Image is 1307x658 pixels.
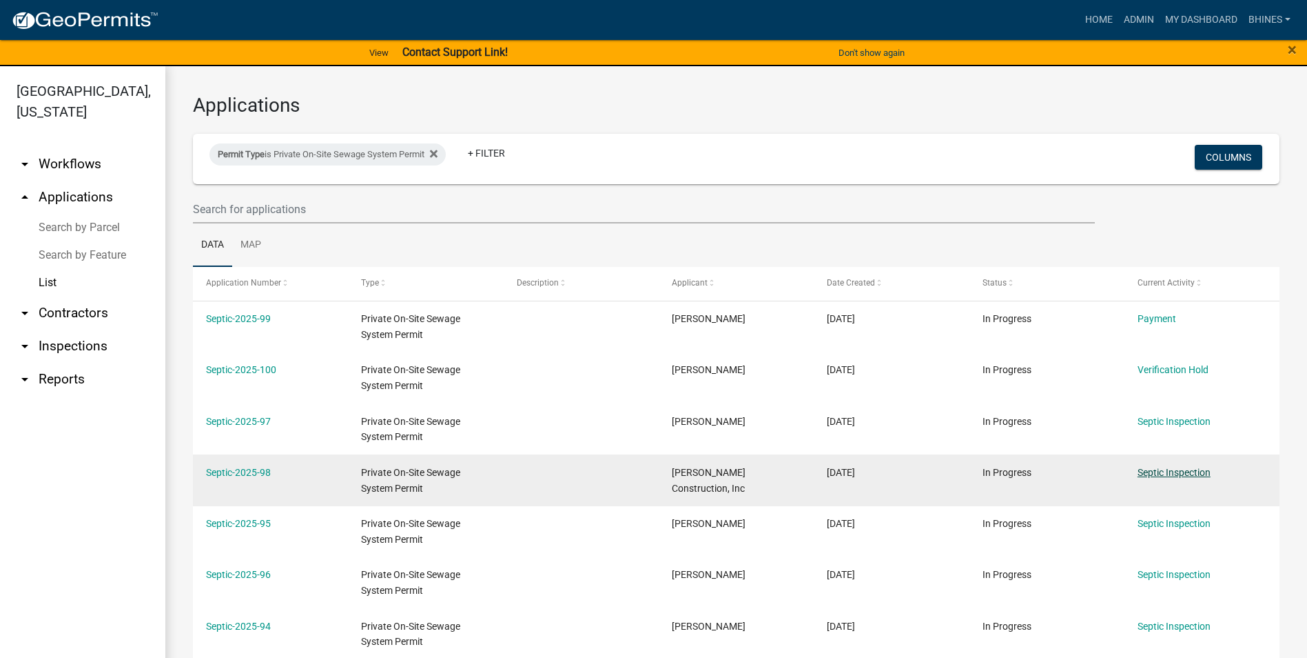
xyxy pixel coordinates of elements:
[206,313,271,324] a: Septic-2025-99
[17,338,33,355] i: arrow_drop_down
[827,569,855,580] span: 09/05/2025
[827,313,855,324] span: 09/16/2025
[361,313,460,340] span: Private On-Site Sewage System Permit
[814,267,969,300] datatable-header-cell: Date Created
[1195,145,1262,170] button: Columns
[982,416,1031,427] span: In Progress
[982,467,1031,478] span: In Progress
[827,364,855,375] span: 09/15/2025
[193,195,1095,223] input: Search for applications
[1288,40,1297,59] span: ×
[827,416,855,427] span: 09/11/2025
[1288,41,1297,58] button: Close
[982,364,1031,375] span: In Progress
[1118,7,1160,33] a: Admin
[1138,278,1195,288] span: Current Activity
[672,313,745,324] span: Neal Grogan
[361,518,460,545] span: Private On-Site Sewage System Permit
[1080,7,1118,33] a: Home
[17,305,33,321] i: arrow_drop_down
[833,41,910,64] button: Don't show again
[982,278,1007,288] span: Status
[659,267,814,300] datatable-header-cell: Applicant
[193,223,232,268] a: Data
[1160,7,1243,33] a: My Dashboard
[1138,518,1211,529] a: Septic Inspection
[17,189,33,206] i: arrow_drop_up
[672,416,745,427] span: John Hack II
[17,156,33,172] i: arrow_drop_down
[1138,313,1176,324] a: Payment
[827,621,855,632] span: 09/04/2025
[206,416,271,427] a: Septic-2025-97
[672,621,745,632] span: Mark A Smith
[969,267,1124,300] datatable-header-cell: Status
[982,518,1031,529] span: In Progress
[361,621,460,648] span: Private On-Site Sewage System Permit
[982,621,1031,632] span: In Progress
[348,267,503,300] datatable-header-cell: Type
[517,278,559,288] span: Description
[827,518,855,529] span: 09/08/2025
[672,518,745,529] span: Kevin Amador
[402,46,508,59] strong: Contact Support Link!
[1138,467,1211,478] a: Septic Inspection
[206,518,271,529] a: Septic-2025-95
[361,278,379,288] span: Type
[1138,364,1208,375] a: Verification Hold
[206,569,271,580] a: Septic-2025-96
[1138,621,1211,632] a: Septic Inspection
[827,467,855,478] span: 09/10/2025
[672,569,745,580] span: Gary Cheesman
[193,94,1279,117] h3: Applications
[209,143,446,166] div: is Private On-Site Sewage System Permit
[1138,416,1211,427] a: Septic Inspection
[193,267,348,300] datatable-header-cell: Application Number
[1124,267,1279,300] datatable-header-cell: Current Activity
[364,41,394,64] a: View
[457,141,516,166] a: + Filter
[17,371,33,388] i: arrow_drop_down
[504,267,659,300] datatable-header-cell: Description
[232,223,269,268] a: Map
[361,416,460,443] span: Private On-Site Sewage System Permit
[827,278,875,288] span: Date Created
[982,313,1031,324] span: In Progress
[206,364,276,375] a: Septic-2025-100
[361,467,460,494] span: Private On-Site Sewage System Permit
[672,278,708,288] span: Applicant
[1138,569,1211,580] a: Septic Inspection
[361,569,460,596] span: Private On-Site Sewage System Permit
[982,569,1031,580] span: In Progress
[206,467,271,478] a: Septic-2025-98
[218,149,265,159] span: Permit Type
[206,621,271,632] a: Septic-2025-94
[1243,7,1296,33] a: bhines
[672,467,745,494] span: Poisel Construction, Inc
[361,364,460,391] span: Private On-Site Sewage System Permit
[672,364,745,375] span: Gary Cheesman
[206,278,281,288] span: Application Number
